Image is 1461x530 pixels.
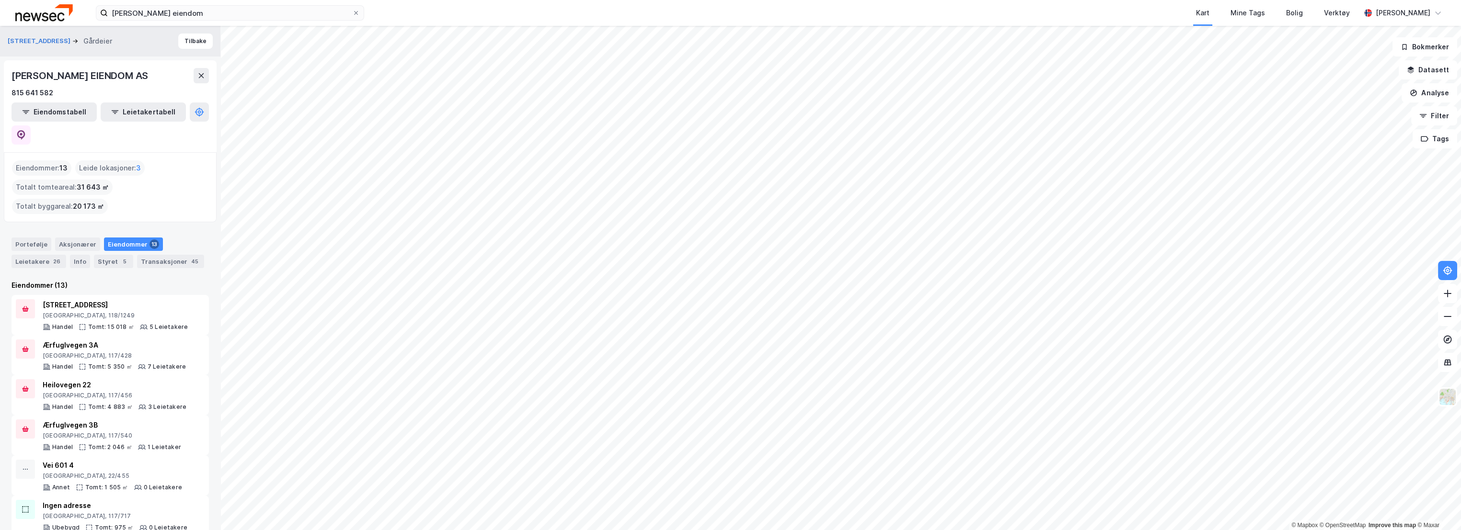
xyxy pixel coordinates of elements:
[43,339,186,351] div: Ærfuglvegen 3A
[150,239,159,249] div: 13
[43,299,188,311] div: [STREET_ADDRESS]
[77,181,109,193] span: 31 643 ㎡
[88,363,132,371] div: Tomt: 5 350 ㎡
[178,34,213,49] button: Tilbake
[12,102,97,122] button: Eiendomstabell
[1231,7,1265,19] div: Mine Tags
[12,180,113,195] div: Totalt tomteareal :
[52,484,70,491] div: Annet
[104,237,163,251] div: Eiendommer
[1196,7,1209,19] div: Kart
[88,403,133,411] div: Tomt: 4 883 ㎡
[1402,83,1457,102] button: Analyse
[137,255,204,268] div: Transaksjoner
[43,379,186,391] div: Heilovegen 22
[120,257,129,266] div: 5
[8,36,72,46] button: [STREET_ADDRESS]
[43,392,186,399] div: [GEOGRAPHIC_DATA], 117/456
[1324,7,1350,19] div: Verktøy
[88,443,132,451] div: Tomt: 2 046 ㎡
[12,237,51,251] div: Portefølje
[108,6,352,20] input: Søk på adresse, matrikkel, gårdeiere, leietakere eller personer
[1438,388,1457,406] img: Z
[70,255,90,268] div: Info
[150,323,188,331] div: 5 Leietakere
[12,280,209,291] div: Eiendommer (13)
[43,312,188,319] div: [GEOGRAPHIC_DATA], 118/1249
[1392,37,1457,56] button: Bokmerker
[189,257,200,266] div: 45
[52,443,73,451] div: Handel
[43,460,182,471] div: Vei 601 4
[1320,522,1366,529] a: OpenStreetMap
[1286,7,1303,19] div: Bolig
[15,4,73,21] img: newsec-logo.f6e21ccffca1b3a03d2d.png
[43,432,181,440] div: [GEOGRAPHIC_DATA], 117/540
[148,443,181,451] div: 1 Leietaker
[88,323,134,331] div: Tomt: 15 018 ㎡
[144,484,182,491] div: 0 Leietakere
[73,201,104,212] span: 20 173 ㎡
[12,68,150,83] div: [PERSON_NAME] EIENDOM AS
[101,102,186,122] button: Leietakertabell
[51,257,62,266] div: 26
[94,255,133,268] div: Styret
[148,403,186,411] div: 3 Leietakere
[59,162,68,174] span: 13
[75,160,145,176] div: Leide lokasjoner :
[85,484,128,491] div: Tomt: 1 505 ㎡
[12,160,71,176] div: Eiendommer :
[12,87,53,99] div: 815 641 582
[1399,60,1457,79] button: Datasett
[1413,484,1461,530] iframe: Chat Widget
[43,352,186,360] div: [GEOGRAPHIC_DATA], 117/428
[1369,522,1416,529] a: Improve this map
[55,237,100,251] div: Aksjonærer
[148,363,186,371] div: 7 Leietakere
[12,255,66,268] div: Leietakere
[136,162,141,174] span: 3
[52,403,73,411] div: Handel
[43,512,187,520] div: [GEOGRAPHIC_DATA], 117/717
[1413,484,1461,530] div: Kontrollprogram for chat
[1291,522,1318,529] a: Mapbox
[12,199,108,214] div: Totalt byggareal :
[43,419,181,431] div: Ærfuglvegen 3B
[52,363,73,371] div: Handel
[1376,7,1430,19] div: [PERSON_NAME]
[43,472,182,480] div: [GEOGRAPHIC_DATA], 22/455
[1413,129,1457,148] button: Tags
[52,323,73,331] div: Handel
[43,500,187,511] div: Ingen adresse
[1411,106,1457,125] button: Filter
[83,35,112,47] div: Gårdeier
